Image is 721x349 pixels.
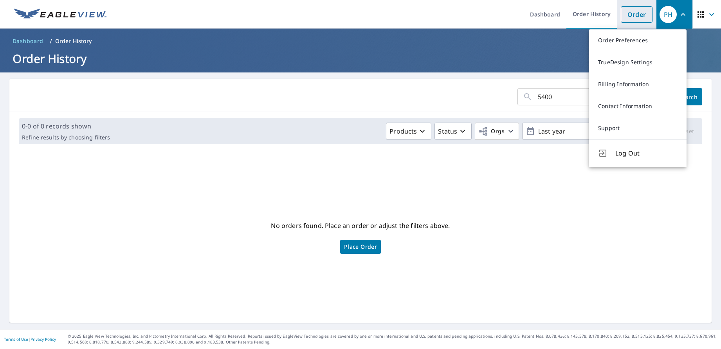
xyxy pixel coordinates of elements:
[478,127,505,136] span: Orgs
[344,245,377,249] span: Place Order
[340,240,381,254] a: Place Order
[22,121,110,131] p: 0-0 of 0 records shown
[475,123,519,140] button: Orgs
[660,6,677,23] div: PH
[589,29,687,51] a: Order Preferences
[615,148,677,158] span: Log Out
[389,127,417,136] p: Products
[55,37,92,45] p: Order History
[538,86,653,108] input: Address, Report #, Claim ID, etc.
[14,9,106,20] img: EV Logo
[386,123,431,140] button: Products
[4,336,28,342] a: Terms of Use
[674,88,702,105] button: Search
[589,51,687,73] a: TrueDesign Settings
[589,95,687,117] a: Contact Information
[589,117,687,139] a: Support
[589,73,687,95] a: Billing Information
[9,51,712,67] h1: Order History
[438,127,457,136] p: Status
[621,6,653,23] a: Order
[9,35,47,47] a: Dashboard
[271,219,450,232] p: No orders found. Place an order or adjust the filters above.
[50,36,52,46] li: /
[535,125,627,138] p: Last year
[13,37,43,45] span: Dashboard
[31,336,56,342] a: Privacy Policy
[22,134,110,141] p: Refine results by choosing filters
[589,139,687,167] button: Log Out
[680,93,696,101] span: Search
[9,35,712,47] nav: breadcrumb
[522,123,640,140] button: Last year
[4,337,56,342] p: |
[68,333,717,345] p: © 2025 Eagle View Technologies, Inc. and Pictometry International Corp. All Rights Reserved. Repo...
[434,123,472,140] button: Status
